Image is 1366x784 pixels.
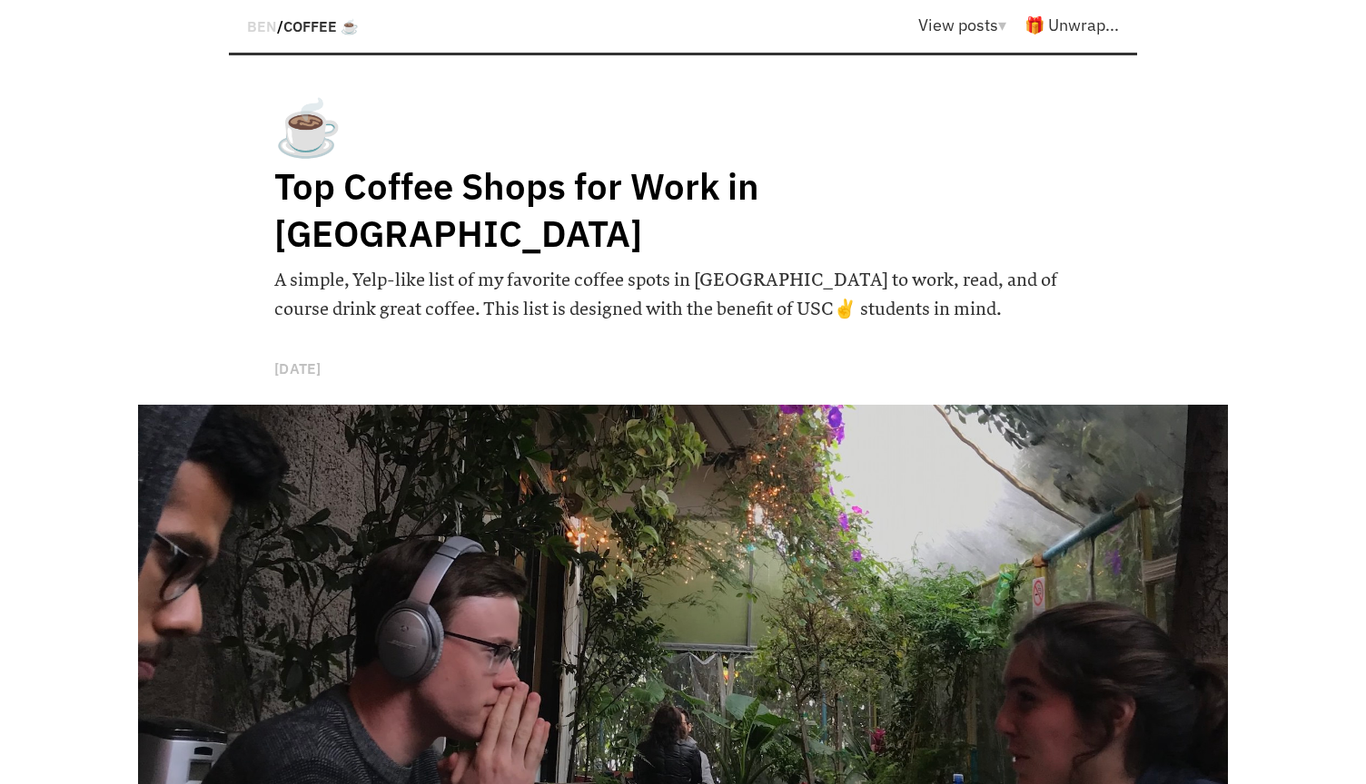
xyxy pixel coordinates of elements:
h1: ☕️ [274,91,1092,162]
div: / [247,9,359,43]
span: ▾ [998,15,1006,35]
a: View posts [918,15,1024,35]
a: BEN [247,17,277,35]
h1: Top Coffee Shops for Work in [GEOGRAPHIC_DATA] [274,162,955,257]
a: 🎁 Unwrap... [1024,15,1119,35]
h6: A simple, Yelp-like list of my favorite coffee spots in [GEOGRAPHIC_DATA] to work, read, and of c... [274,266,1092,324]
a: Coffee ☕️ [283,17,359,35]
p: [DATE] [274,351,1092,386]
